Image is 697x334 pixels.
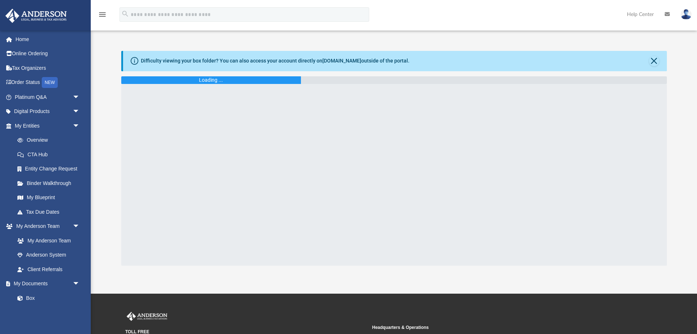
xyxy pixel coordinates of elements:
[10,262,87,277] a: Client Referrals
[5,75,91,90] a: Order StatusNEW
[73,104,87,119] span: arrow_drop_down
[98,10,107,19] i: menu
[121,10,129,18] i: search
[199,76,223,84] div: Loading ...
[5,104,91,119] a: Digital Productsarrow_drop_down
[125,312,169,321] img: Anderson Advisors Platinum Portal
[372,324,614,331] small: Headquarters & Operations
[10,133,91,148] a: Overview
[10,233,83,248] a: My Anderson Team
[5,90,91,104] a: Platinum Q&Aarrow_drop_down
[73,90,87,105] span: arrow_drop_down
[10,205,91,219] a: Tax Due Dates
[10,190,87,205] a: My Blueprint
[73,219,87,234] span: arrow_drop_down
[73,277,87,291] span: arrow_drop_down
[5,47,91,61] a: Online Ordering
[42,77,58,88] div: NEW
[5,61,91,75] a: Tax Organizers
[10,162,91,176] a: Entity Change Request
[3,9,69,23] img: Anderson Advisors Platinum Portal
[10,305,87,320] a: Meeting Minutes
[10,147,91,162] a: CTA Hub
[681,9,692,20] img: User Pic
[5,277,87,291] a: My Documentsarrow_drop_down
[649,56,659,66] button: Close
[141,57,409,65] div: Difficulty viewing your box folder? You can also access your account directly on outside of the p...
[5,219,87,234] a: My Anderson Teamarrow_drop_down
[322,58,361,64] a: [DOMAIN_NAME]
[5,32,91,47] a: Home
[98,14,107,19] a: menu
[10,248,87,262] a: Anderson System
[10,176,91,190] a: Binder Walkthrough
[5,118,91,133] a: My Entitiesarrow_drop_down
[10,291,83,305] a: Box
[73,118,87,133] span: arrow_drop_down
